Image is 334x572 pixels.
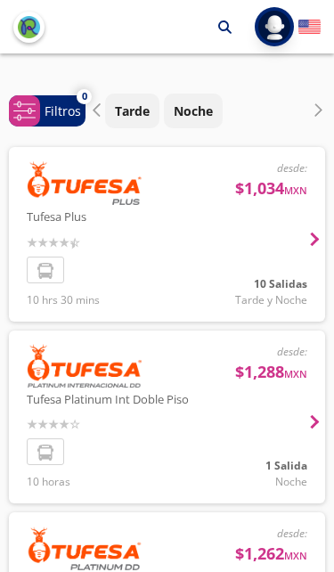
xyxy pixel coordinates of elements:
[174,102,213,120] p: Noche
[255,7,294,46] button: Abrir menú de usuario
[64,18,116,37] p: Culiacán
[164,94,223,128] button: Noche
[298,16,321,38] button: English
[13,12,45,43] button: back
[138,18,205,37] p: Hermosillo
[45,102,81,120] p: Filtros
[82,89,87,104] span: 0
[105,94,159,128] button: Tarde
[115,102,150,120] p: Tarde
[9,95,86,127] button: 0Filtros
